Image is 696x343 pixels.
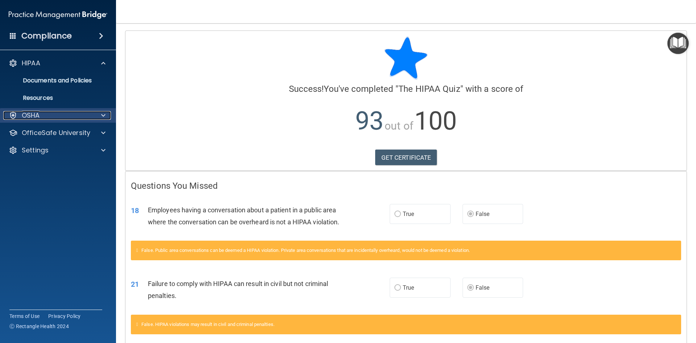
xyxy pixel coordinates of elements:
[9,59,105,68] a: HIPAA
[394,212,401,217] input: True
[9,323,69,330] span: Ⓒ Rectangle Health 2024
[131,206,139,215] span: 18
[141,248,470,253] span: False. Public area conversations can be deemed a HIPAA violation. Private area conversations that...
[131,280,139,289] span: 21
[414,106,457,136] span: 100
[467,212,474,217] input: False
[375,150,437,166] a: GET CERTIFICATE
[22,146,49,155] p: Settings
[148,280,328,299] span: Failure to comply with HIPAA can result in civil but not criminal penalties.
[355,106,384,136] span: 93
[5,77,104,84] p: Documents and Policies
[9,146,105,155] a: Settings
[398,84,460,94] span: The HIPAA Quiz
[403,284,414,291] span: True
[21,31,72,41] h4: Compliance
[22,128,90,137] p: OfficeSafe University
[48,313,81,320] a: Privacy Policy
[22,59,40,68] p: HIPAA
[384,36,428,80] img: blue-star-rounded.9d042014.png
[22,111,40,120] p: OSHA
[9,111,105,120] a: OSHA
[289,84,324,94] span: Success!
[148,206,340,226] span: Employees having a conversation about a patient in a public area where the conversation can be ov...
[9,8,107,22] img: PMB logo
[403,211,414,217] span: True
[476,211,490,217] span: False
[5,94,104,102] p: Resources
[131,181,681,191] h4: Questions You Missed
[476,284,490,291] span: False
[9,313,40,320] a: Terms of Use
[385,119,413,132] span: out of
[667,33,689,54] button: Open Resource Center
[394,285,401,291] input: True
[9,128,105,137] a: OfficeSafe University
[131,84,681,94] h4: You've completed " " with a score of
[141,322,274,327] span: False. HIPAA violations may result in civil and criminal penalties.
[467,285,474,291] input: False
